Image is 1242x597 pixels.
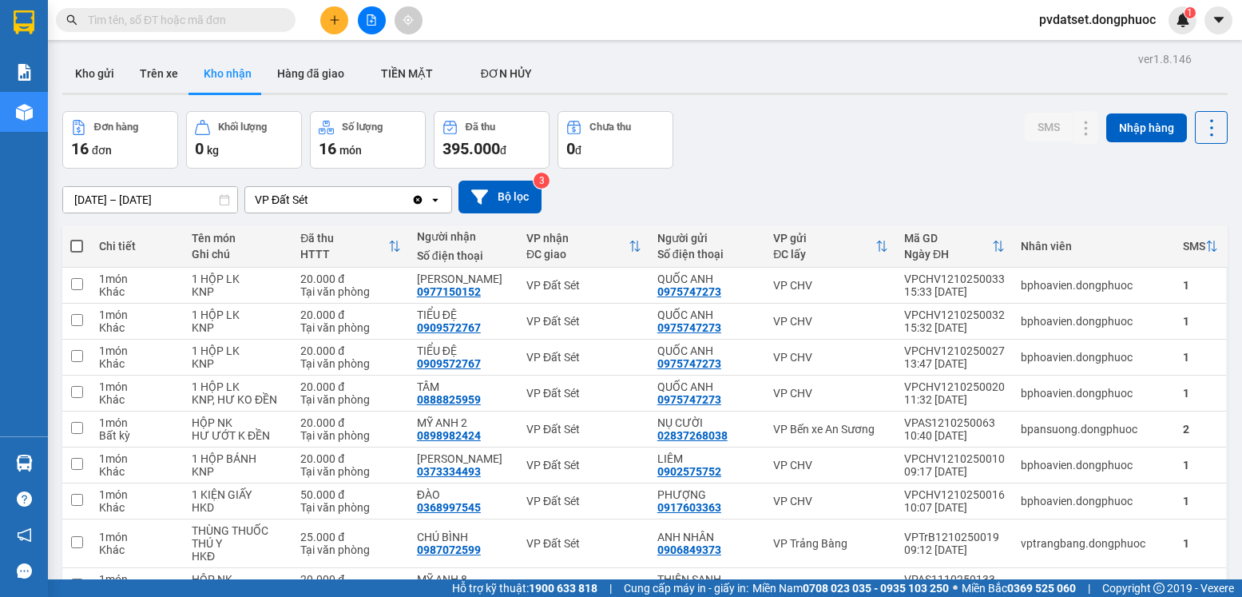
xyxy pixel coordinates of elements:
div: 15:32 [DATE] [904,321,1005,334]
div: 1 HỘP BÁNH [192,452,284,465]
span: ĐƠN HỦY [481,67,532,80]
span: file-add [366,14,377,26]
div: VP Bến xe An Sương [773,579,888,592]
div: 0906849373 [657,543,721,556]
div: QUỐC ANH [657,273,757,285]
span: đ [500,144,506,157]
div: 1 món [99,380,176,393]
span: ⚪️ [953,585,958,591]
span: 0 [566,139,575,158]
div: VP Đất Sét [526,423,641,436]
div: 1 HỘP LK [192,308,284,321]
div: 1 món [99,452,176,465]
div: QUỐC ANH [657,308,757,321]
div: VP CHV [773,387,888,400]
div: 0975747273 [657,321,721,334]
th: Toggle SortBy [518,225,649,268]
div: PHƯỢNG [657,488,757,501]
div: 0909572767 [417,357,481,370]
div: Khác [99,393,176,406]
div: Mã GD [904,232,992,245]
div: VP CHV [773,351,888,364]
div: 0975747273 [657,393,721,406]
div: TÂM [417,380,510,393]
div: VPCHV1210250032 [904,308,1005,321]
svg: open [429,193,442,206]
img: warehouse-icon [16,104,33,121]
div: HTTT [300,248,387,261]
span: 1 [1187,7,1192,18]
div: VPTrB1210250019 [904,531,1005,543]
img: solution-icon [16,64,33,81]
div: 0917603363 [657,501,721,514]
div: Khác [99,285,176,298]
div: KNP, HƯ KO ĐỀN [192,393,284,406]
div: 20.000 đ [300,573,400,586]
button: Đơn hàng16đơn [62,111,178,169]
div: VPCHV1210250010 [904,452,1005,465]
div: KNP [192,285,284,298]
div: 1 HỘP LK [192,380,284,393]
div: 2 [1183,579,1218,592]
div: VP gửi [773,232,875,245]
div: Tại văn phòng [300,285,400,298]
div: 20.000 đ [300,344,400,357]
div: LIÊM [657,452,757,465]
strong: 1900 633 818 [529,582,597,595]
div: HKĐ [192,550,284,563]
div: bphoavien.dongphuoc [1021,495,1167,507]
span: pvdatset.dongphuoc [1026,10,1169,30]
div: Khác [99,321,176,334]
div: bphoavien.dongphuoc [1021,351,1167,364]
div: 20.000 đ [300,273,400,285]
div: VP Đất Sét [526,387,641,400]
div: VP Bến xe An Sương [773,423,888,436]
div: VP CHV [773,315,888,328]
th: Toggle SortBy [765,225,896,268]
span: search [66,14,77,26]
div: 1 món [99,531,176,543]
div: 0909572767 [417,321,481,334]
div: 09:12 [DATE] [904,543,1005,556]
div: 1 KIỆN GIẤY [192,488,284,501]
span: 0 [195,139,204,158]
div: VP Đất Sét [526,537,641,550]
div: Số điện thoại [657,248,757,261]
div: QUỐC ANH [657,344,757,357]
div: VPAS1210250063 [904,416,1005,429]
div: 1 [1183,279,1218,292]
div: 50.000 đ [300,488,400,501]
div: Đã thu [300,232,387,245]
div: 1 món [99,488,176,501]
th: Toggle SortBy [1175,225,1226,268]
div: 20.000 đ [300,308,400,321]
div: bphoavien.dongphuoc [1021,387,1167,400]
button: Kho nhận [191,54,264,93]
div: KNP [192,465,284,478]
button: plus [320,6,348,34]
div: 1 [1183,495,1218,507]
button: Đã thu395.000đ [434,111,550,169]
button: Bộ lọc [458,181,542,213]
th: Toggle SortBy [292,225,408,268]
button: Trên xe [127,54,191,93]
div: 1 HỘP LK [192,344,284,357]
div: VP CHV [773,495,888,507]
div: 0902575752 [657,465,721,478]
div: Khác [99,543,176,556]
span: Miền Bắc [962,579,1076,597]
div: Chi tiết [99,240,176,253]
img: warehouse-icon [16,455,33,472]
div: Tên món [192,232,284,245]
div: Chưa thu [589,121,631,133]
div: VP Trảng Bàng [773,537,888,550]
div: ĐC giao [526,248,629,261]
div: MỸ ANH 2 [417,416,510,429]
div: SMS [1183,240,1205,253]
div: 0898982424 [417,429,481,442]
div: 25.000 đ [300,531,400,543]
div: 15:33 [DATE] [904,285,1005,298]
div: 09:17 [DATE] [904,465,1005,478]
div: CHÚ BÌNH [417,531,510,543]
span: đơn [92,144,112,157]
